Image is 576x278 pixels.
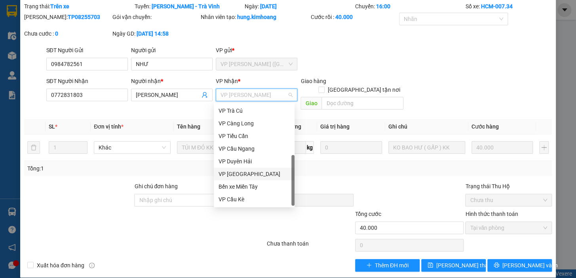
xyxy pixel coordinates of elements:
div: Tổng: 1 [27,164,223,173]
span: Giá trị hàng [320,123,350,130]
div: Trạng thái: [23,2,134,11]
span: info-circle [89,263,95,268]
span: Khác [99,142,166,153]
label: Hình thức thanh toán [465,211,518,217]
label: Ghi chú đơn hàng [134,183,178,189]
input: 0 [320,141,382,154]
b: [DATE] 14:58 [137,30,169,37]
div: VP Duyên Hải [214,155,295,168]
span: Tổng cước [355,211,381,217]
button: save[PERSON_NAME] thay đổi [421,259,486,272]
p: NHẬN: [3,34,116,42]
span: Đơn vị tính [94,123,124,130]
div: Tuyến: [133,2,244,11]
span: printer [494,262,499,269]
strong: BIÊN NHẬN GỬI HÀNG [27,4,92,12]
span: SL [49,123,55,130]
div: Số xe: [464,2,553,11]
div: VP [GEOGRAPHIC_DATA] [219,170,290,178]
div: Nhân viên tạo: [201,13,310,21]
div: Trạng thái Thu Hộ [465,182,552,191]
div: Cước rồi : [311,13,397,21]
div: VP Cầu Kè [219,195,290,204]
span: Giao hàng [300,78,326,84]
span: Cước hàng [471,123,499,130]
div: VP Bình Phú [214,168,295,180]
span: KO BAO HƯ [21,51,55,59]
span: save [428,262,433,269]
div: Gói vận chuyển: [112,13,199,21]
b: TP08255703 [68,14,100,20]
span: 0368103315 - [3,43,61,50]
div: Chưa thanh toán [266,239,354,253]
div: Người nhận [131,77,213,85]
span: kg [306,141,314,154]
span: VP Trần Phú (Hàng) [221,58,293,70]
button: printer[PERSON_NAME] và In [487,259,552,272]
span: [PERSON_NAME] và In [502,261,558,270]
span: [GEOGRAPHIC_DATA] tận nơi [325,85,403,94]
input: VD: Bàn, Ghế [177,141,254,154]
div: VP Tiểu Cần [219,132,290,140]
div: VP Tiểu Cần [214,130,295,142]
div: Bến xe Miền Tây [214,180,295,193]
span: [PERSON_NAME] thay đổi [436,261,500,270]
div: SĐT Người Nhận [46,77,128,85]
span: THIỆN [42,43,61,50]
b: HCM-007.34 [481,3,512,9]
span: VP Càng Long [22,34,62,42]
span: GIAO: [3,51,55,59]
div: VP Càng Long [219,119,290,128]
input: Dọc đường [321,97,403,110]
div: VP Càng Long [214,117,295,130]
span: Xuất hóa đơn hàng [34,261,87,270]
span: Giao [300,97,321,110]
div: VP gửi [216,46,297,55]
b: hung.kimhoang [237,14,276,20]
div: VP Cầu Ngang [214,142,295,155]
button: delete [27,141,40,154]
div: Bến xe Miền Tây [219,182,290,191]
b: 16:00 [376,3,390,9]
b: [DATE] [260,3,277,9]
b: 0 [55,30,58,37]
div: Chuyến: [354,2,465,11]
b: Trên xe [50,3,69,9]
div: Ngày: [244,2,354,11]
span: Thêm ĐH mới [375,261,409,270]
div: VP Duyên Hải [219,157,290,166]
span: Tên hàng [177,123,200,130]
div: [PERSON_NAME]: [24,13,111,21]
div: VP Trà Cú [219,106,290,115]
div: VP Trà Cú [214,104,295,117]
div: Ngày GD: [112,29,199,38]
span: Chưa thu [470,194,547,206]
b: [PERSON_NAME] - Trà Vinh [151,3,219,9]
span: Tại văn phòng [470,222,547,234]
button: plus [539,141,549,154]
input: Ghi Chú [388,141,465,154]
div: Người gửi [131,46,213,55]
span: VP Nhận [216,78,238,84]
input: 0 [471,141,533,154]
span: VP Vũng Liêm [221,89,293,101]
span: VP [PERSON_NAME] ([GEOGRAPHIC_DATA]) - [3,15,74,30]
th: Ghi chú [385,119,468,134]
input: Ghi chú đơn hàng [134,194,243,206]
span: user-add [202,92,208,98]
div: Chưa cước : [24,29,111,38]
button: plusThêm ĐH mới [355,259,420,272]
span: plus [366,262,372,269]
b: 40.000 [335,14,353,20]
div: VP Cầu Ngang [219,144,290,153]
div: VP Cầu Kè [214,193,295,206]
p: GỬI: [3,15,116,30]
div: SĐT Người Gửi [46,46,128,55]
